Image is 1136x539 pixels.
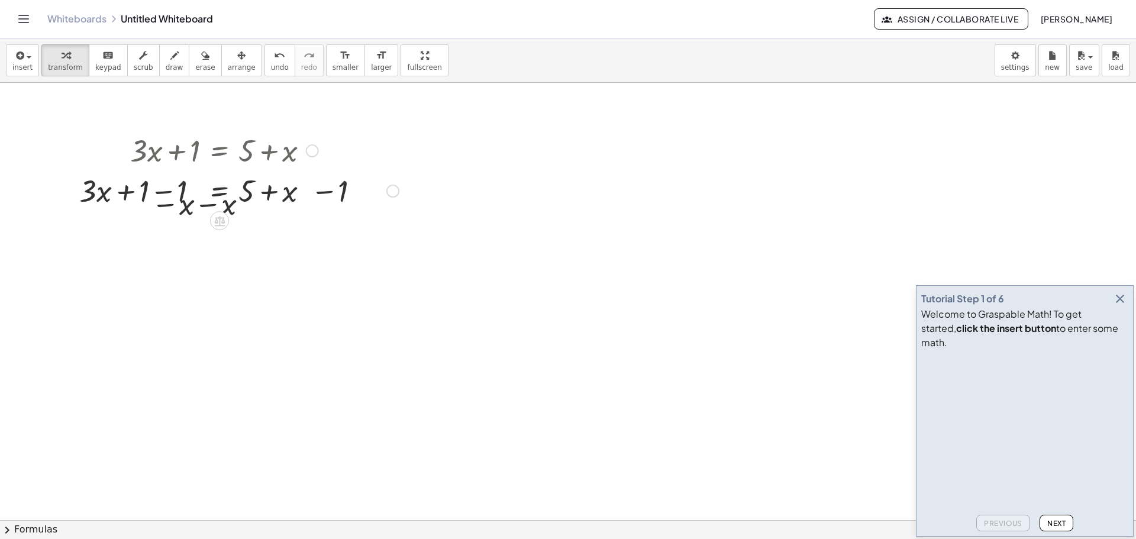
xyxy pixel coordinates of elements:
button: erase [189,44,221,76]
button: save [1069,44,1099,76]
button: [PERSON_NAME] [1031,8,1122,30]
i: keyboard [102,49,114,63]
button: Next [1040,515,1073,531]
a: Whiteboards [47,13,106,25]
button: format_sizelarger [364,44,398,76]
button: scrub [127,44,160,76]
span: settings [1001,63,1029,72]
div: Tutorial Step 1 of 6 [921,292,1004,306]
span: keypad [95,63,121,72]
button: Assign / Collaborate Live [874,8,1028,30]
button: undoundo [264,44,295,76]
i: undo [274,49,285,63]
span: load [1108,63,1124,72]
button: draw [159,44,190,76]
span: Next [1047,519,1066,528]
button: fullscreen [401,44,448,76]
span: Assign / Collaborate Live [884,14,1018,24]
span: arrange [228,63,256,72]
span: transform [48,63,83,72]
span: scrub [134,63,153,72]
button: load [1102,44,1130,76]
button: new [1038,44,1067,76]
span: fullscreen [407,63,441,72]
button: transform [41,44,89,76]
button: arrange [221,44,262,76]
span: draw [166,63,183,72]
span: save [1076,63,1092,72]
button: redoredo [295,44,324,76]
div: Welcome to Graspable Math! To get started, to enter some math. [921,307,1128,350]
button: settings [995,44,1036,76]
span: undo [271,63,289,72]
span: insert [12,63,33,72]
b: click the insert button [956,322,1056,334]
button: keyboardkeypad [89,44,128,76]
span: larger [371,63,392,72]
button: format_sizesmaller [326,44,365,76]
span: erase [195,63,215,72]
i: redo [304,49,315,63]
button: Toggle navigation [14,9,33,28]
i: format_size [376,49,387,63]
span: [PERSON_NAME] [1040,14,1112,24]
i: format_size [340,49,351,63]
div: Apply the same math to both sides of the equation [210,211,229,230]
span: smaller [333,63,359,72]
span: redo [301,63,317,72]
button: insert [6,44,39,76]
span: new [1045,63,1060,72]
